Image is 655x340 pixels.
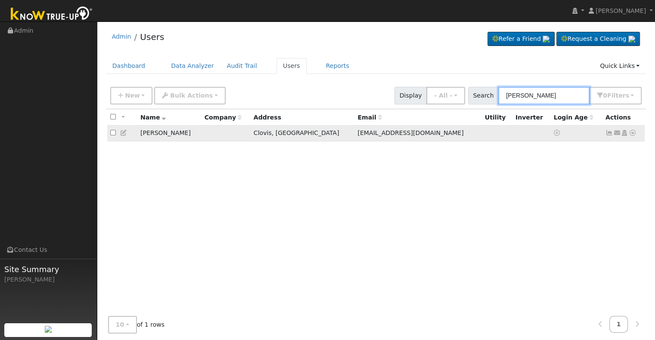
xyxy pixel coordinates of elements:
[605,129,613,136] a: Not connected
[125,92,140,99] span: New
[251,126,355,141] td: Clovis, [GEOGRAPHIC_DATA]
[154,87,225,104] button: Bulk Actions
[621,129,628,136] a: Login As
[120,129,128,136] a: Edit User
[108,316,165,334] span: of 1 rows
[4,263,92,275] span: Site Summary
[628,36,635,43] img: retrieve
[556,32,640,46] a: Request a Cleaning
[543,36,549,43] img: retrieve
[110,87,153,104] button: New
[45,326,52,333] img: retrieve
[4,275,92,284] div: [PERSON_NAME]
[593,58,646,74] a: Quick Links
[607,92,629,99] span: Filter
[487,32,555,46] a: Refer a Friend
[485,113,509,122] div: Utility
[140,114,166,121] span: Name
[605,113,642,122] div: Actions
[140,32,164,42] a: Users
[254,113,352,122] div: Address
[170,92,213,99] span: Bulk Actions
[554,114,593,121] span: Days since last login
[625,92,629,99] span: s
[320,58,356,74] a: Reports
[137,126,202,141] td: [PERSON_NAME]
[106,58,152,74] a: Dashboard
[205,114,242,121] span: Company name
[6,5,97,24] img: Know True-Up
[357,129,463,136] span: [EMAIL_ADDRESS][DOMAIN_NAME]
[468,87,499,104] span: Search
[629,129,636,138] a: Other actions
[609,316,628,333] a: 1
[108,316,137,334] button: 10
[357,114,382,121] span: Email
[426,87,465,104] button: - All -
[596,7,646,14] span: [PERSON_NAME]
[589,87,642,104] button: 0Filters
[220,58,264,74] a: Audit Trail
[112,33,131,40] a: Admin
[394,87,427,104] span: Display
[165,58,220,74] a: Data Analyzer
[276,58,307,74] a: Users
[515,113,548,122] div: Inverter
[613,129,621,138] a: cesteitz@gmail.com
[498,87,590,104] input: Search
[554,129,562,136] a: No login access
[116,321,124,328] span: 10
